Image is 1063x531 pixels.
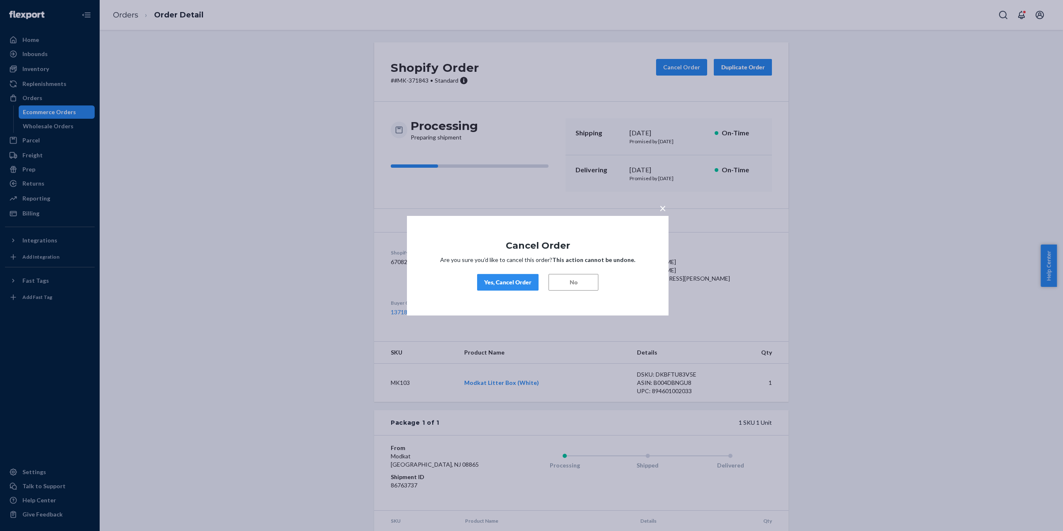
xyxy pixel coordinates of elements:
strong: This action cannot be undone. [552,256,635,263]
span: × [659,201,666,215]
p: Are you sure you’d like to cancel this order? [432,256,644,264]
div: Yes, Cancel Order [484,278,531,286]
button: Yes, Cancel Order [477,274,539,291]
h1: Cancel Order [432,240,644,250]
button: No [549,274,598,291]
